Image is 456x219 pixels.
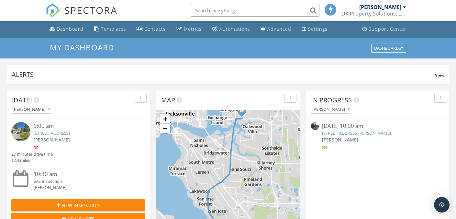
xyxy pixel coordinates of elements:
span: SPECTORA [64,3,117,17]
span: Map [161,96,175,104]
a: [STREET_ADDRESS] [34,130,70,136]
div: Templates [101,26,126,32]
div: 6501 Arlington Expressway B105 #7206, Jacksonville FL 32211 [242,110,246,114]
div: [PERSON_NAME] [359,4,401,10]
div: Advanced [267,26,291,32]
div: Alerts [12,70,435,79]
a: [DATE] 10:00 am [STREET_ADDRESS][PERSON_NAME] [PERSON_NAME] [311,122,445,151]
div: Metrics [184,26,202,32]
div: Support Center [369,26,406,32]
div: Automations [219,26,250,32]
div: SAS Inspection [34,178,134,184]
div: [PERSON_NAME] [34,184,134,191]
a: [STREET_ADDRESS][PERSON_NAME] [322,130,391,136]
span: New Inspection [62,202,100,209]
a: Dashboard [47,23,86,35]
div: Open Intercom Messenger [434,197,450,213]
a: Settings [299,23,330,35]
img: streetview [311,122,319,130]
div: Settings [308,26,328,32]
a: Metrics [173,23,204,35]
a: Zoom out [160,124,170,133]
a: Templates [91,23,129,35]
a: Zoom in [160,114,170,124]
button: [PERSON_NAME] [311,105,351,114]
div: 10:30 am [34,170,134,178]
a: Support Center [360,23,409,35]
div: [PERSON_NAME] [312,107,350,112]
button: Dashboards [371,44,406,53]
span: [DATE] [11,96,32,104]
div: [DATE] 10:00 am [322,122,433,130]
input: Search everything... [190,4,319,17]
div: 12.4 miles [11,157,53,163]
a: Contacts [134,23,168,35]
div: [PERSON_NAME] [13,107,50,112]
a: 9:00 am [STREET_ADDRESS] [PERSON_NAME] 27 minutes drive time 12.4 miles [11,122,145,163]
div: 27 minutes drive time [11,151,53,157]
span: [PERSON_NAME] [34,137,70,143]
button: New Inspection [11,199,145,211]
a: Automations (Basic) [209,23,253,35]
div: 9:00 am [34,122,134,130]
span: In Progress [311,96,352,104]
a: Advanced [258,23,294,35]
div: Contacts [144,26,166,32]
img: streetview [11,122,30,141]
div: Dashboards [374,46,403,50]
span: My Dashboard [50,42,114,53]
div: DK Property Solutions, LLC [341,10,406,17]
span: View [435,72,444,78]
button: [PERSON_NAME] [11,105,51,114]
a: SPECTORA [46,9,117,22]
div: Dashboard [57,26,83,32]
img: The Best Home Inspection Software - Spectora [46,3,60,17]
span: [PERSON_NAME] [322,137,358,143]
